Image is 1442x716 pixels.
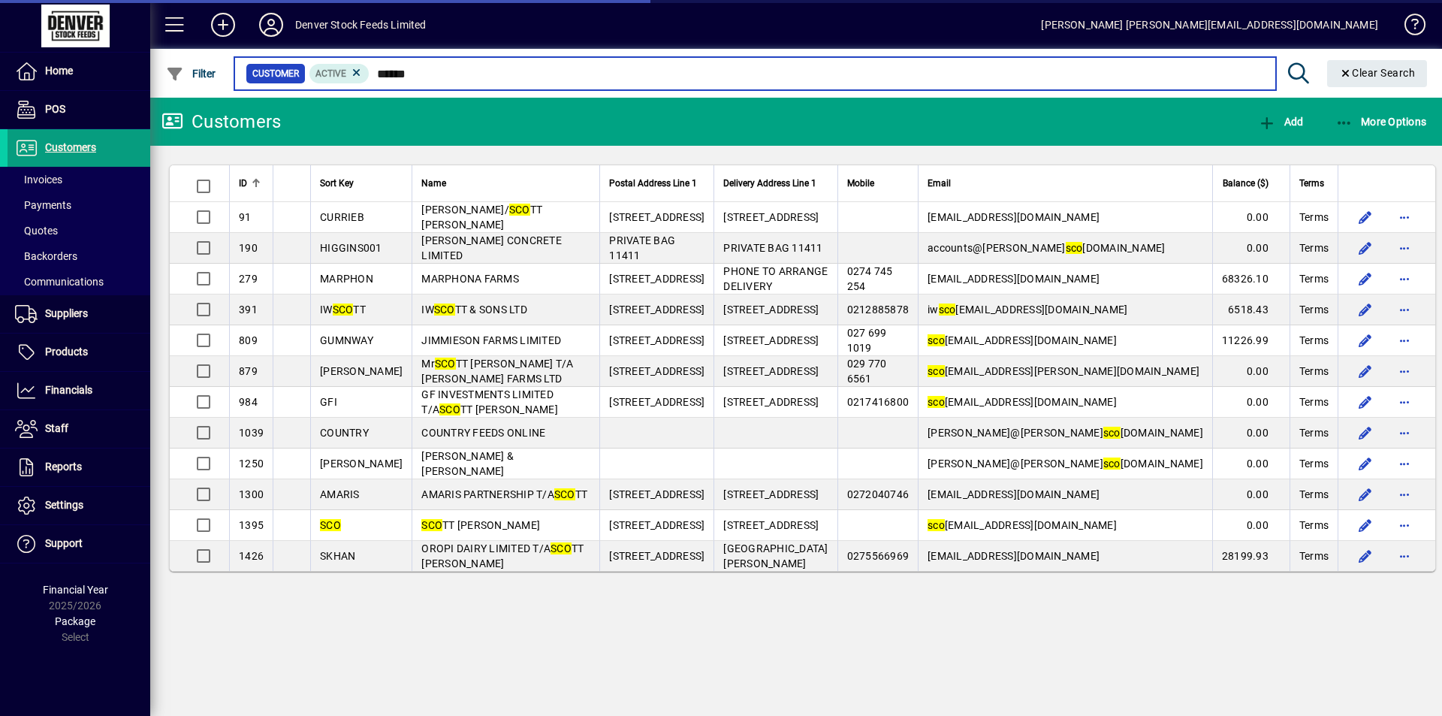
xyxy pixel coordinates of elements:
span: Financials [45,384,92,396]
span: Terms [1299,548,1329,563]
span: [PERSON_NAME]/ TT [PERSON_NAME] [421,204,542,231]
em: SCO [509,204,530,216]
span: 1395 [239,519,264,531]
span: [EMAIL_ADDRESS][DOMAIN_NAME] [928,334,1117,346]
a: Financials [8,372,150,409]
span: Suppliers [45,307,88,319]
span: Reports [45,461,82,473]
button: Edit [1353,482,1377,506]
td: 0.00 [1212,202,1290,233]
span: Terms [1299,175,1324,192]
span: [EMAIL_ADDRESS][DOMAIN_NAME] [928,396,1117,408]
em: SCO [551,542,572,554]
span: [PERSON_NAME] [320,458,403,470]
span: COUNTRY [320,427,369,439]
span: [EMAIL_ADDRESS][DOMAIN_NAME] [928,211,1100,223]
em: SCO [554,488,575,500]
a: Settings [8,487,150,524]
td: 0.00 [1212,449,1290,479]
em: SCO [434,304,455,316]
span: Support [45,537,83,549]
span: 0274 745 254 [847,265,893,292]
a: Quotes [8,218,150,243]
span: 1300 [239,488,264,500]
span: 91 [239,211,252,223]
span: Terms [1299,271,1329,286]
td: 0.00 [1212,479,1290,510]
span: 391 [239,304,258,316]
span: [EMAIL_ADDRESS][DOMAIN_NAME] [928,550,1100,562]
span: [PERSON_NAME] & [PERSON_NAME] [421,450,514,477]
span: AMARIS PARTNERSHIP T/A TT [421,488,587,500]
span: Active [315,68,346,79]
button: Edit [1353,328,1377,352]
td: 11226.99 [1212,325,1290,356]
a: Payments [8,192,150,218]
span: Sort Key [320,175,354,192]
div: Denver Stock Feeds Limited [295,13,427,37]
span: OROPI DAIRY LIMITED T/A TT [PERSON_NAME] [421,542,584,569]
span: [STREET_ADDRESS] [723,304,819,316]
span: HIGGINS001 [320,242,382,254]
span: [STREET_ADDRESS] [609,304,704,316]
span: Clear Search [1339,67,1416,79]
span: 0275566969 [847,550,910,562]
span: Postal Address Line 1 [609,175,697,192]
em: sco [928,365,945,377]
span: More Options [1335,116,1427,128]
span: [PERSON_NAME] [320,365,403,377]
div: Email [928,175,1203,192]
span: [EMAIL_ADDRESS][DOMAIN_NAME] [928,519,1117,531]
span: [STREET_ADDRESS] [723,365,819,377]
span: PRIVATE BAG 11411 [723,242,822,254]
a: POS [8,91,150,128]
span: GFI [320,396,337,408]
span: CURRIEB [320,211,364,223]
span: [PERSON_NAME]@[PERSON_NAME] [DOMAIN_NAME] [928,458,1203,470]
span: [STREET_ADDRESS] [723,488,819,500]
button: More options [1392,421,1416,445]
button: Edit [1353,452,1377,476]
td: 68326.10 [1212,264,1290,295]
td: 0.00 [1212,418,1290,449]
span: 0212885878 [847,304,910,316]
span: 0217416800 [847,396,910,408]
span: 027 699 1019 [847,327,887,354]
span: 279 [239,273,258,285]
span: Home [45,65,73,77]
span: Backorders [15,250,77,262]
span: COUNTRY FEEDS ONLINE [421,427,545,439]
button: Add [1254,108,1307,135]
span: Terms [1299,456,1329,471]
div: Balance ($) [1222,175,1282,192]
div: ID [239,175,264,192]
button: More options [1392,236,1416,260]
span: [PERSON_NAME]@[PERSON_NAME] [DOMAIN_NAME] [928,427,1203,439]
span: Terms [1299,302,1329,317]
a: Reports [8,449,150,486]
span: Email [928,175,951,192]
span: [STREET_ADDRESS] [609,488,704,500]
span: Filter [166,68,216,80]
em: sco [1103,458,1121,470]
span: Terms [1299,518,1329,533]
span: [STREET_ADDRESS] [609,519,704,531]
span: 0272040746 [847,488,910,500]
button: More options [1392,390,1416,414]
span: [STREET_ADDRESS] [609,334,704,346]
span: PHONE TO ARRANGE DELIVERY [723,265,828,292]
span: Name [421,175,446,192]
span: Settings [45,499,83,511]
button: More options [1392,267,1416,291]
span: Payments [15,199,71,211]
button: Add [199,11,247,38]
a: Support [8,525,150,563]
a: Backorders [8,243,150,269]
span: [STREET_ADDRESS] [609,396,704,408]
span: [STREET_ADDRESS] [723,519,819,531]
button: Edit [1353,205,1377,229]
span: Invoices [15,174,62,186]
td: 0.00 [1212,510,1290,541]
span: MARPHON [320,273,373,285]
span: Delivery Address Line 1 [723,175,816,192]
